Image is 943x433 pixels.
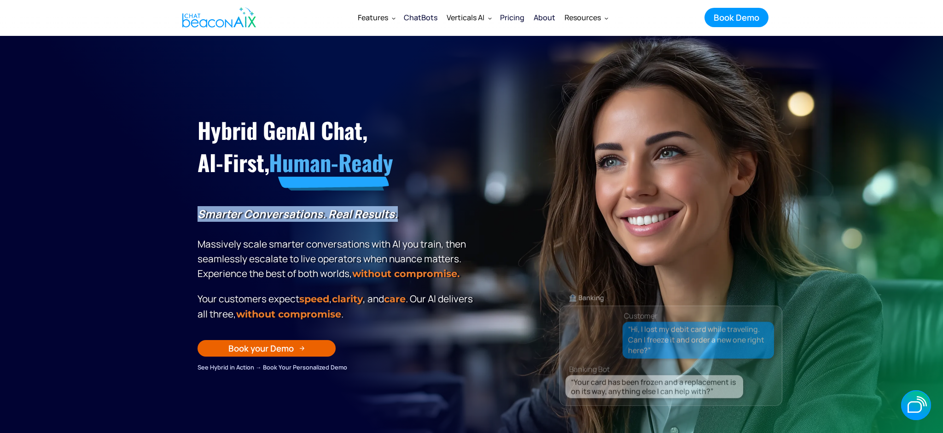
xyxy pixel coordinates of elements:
[571,377,741,396] div: “Your card has been frozen and a replacement is on its way, anything else I can help with?”
[624,309,658,322] div: Customer
[565,11,601,24] div: Resources
[399,6,442,29] a: ChatBots
[500,11,524,24] div: Pricing
[358,11,388,24] div: Features
[569,363,791,375] div: Banking Bot
[447,11,484,24] div: Verticals AI
[442,6,495,29] div: Verticals AI
[560,6,612,29] div: Resources
[332,293,363,305] span: clarity
[560,291,782,304] div: 🏦 Banking
[299,346,305,351] img: Arrow
[704,8,768,27] a: Book Demo
[534,11,555,24] div: About
[353,6,399,29] div: Features
[495,6,529,29] a: Pricing
[198,362,476,372] div: See Hybrid in Action → Book Your Personalized Demo
[404,11,437,24] div: ChatBots
[529,6,560,29] a: About
[488,16,492,20] img: Dropdown
[236,308,341,320] span: without compromise
[228,342,294,354] div: Book your Demo
[714,12,759,23] div: Book Demo
[198,291,476,322] p: Your customers expect , , and . Our Al delivers all three, .
[392,16,396,20] img: Dropdown
[628,324,769,356] div: “Hi, I lost my debit card while traveling. Can I freeze it and order a new one right here?”
[198,114,476,179] h1: Hybrid GenAI Chat, AI-First,
[384,293,406,305] span: care
[198,340,336,357] a: Book your Demo
[175,1,261,34] a: home
[605,16,608,20] img: Dropdown
[198,206,398,221] strong: Smarter Conversations. Real Results.
[198,207,476,281] p: Massively scale smarter conversations with AI you train, then seamlessly escalate to live operato...
[352,268,460,279] strong: without compromise.
[299,293,329,305] strong: speed
[269,146,393,179] span: Human-Ready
